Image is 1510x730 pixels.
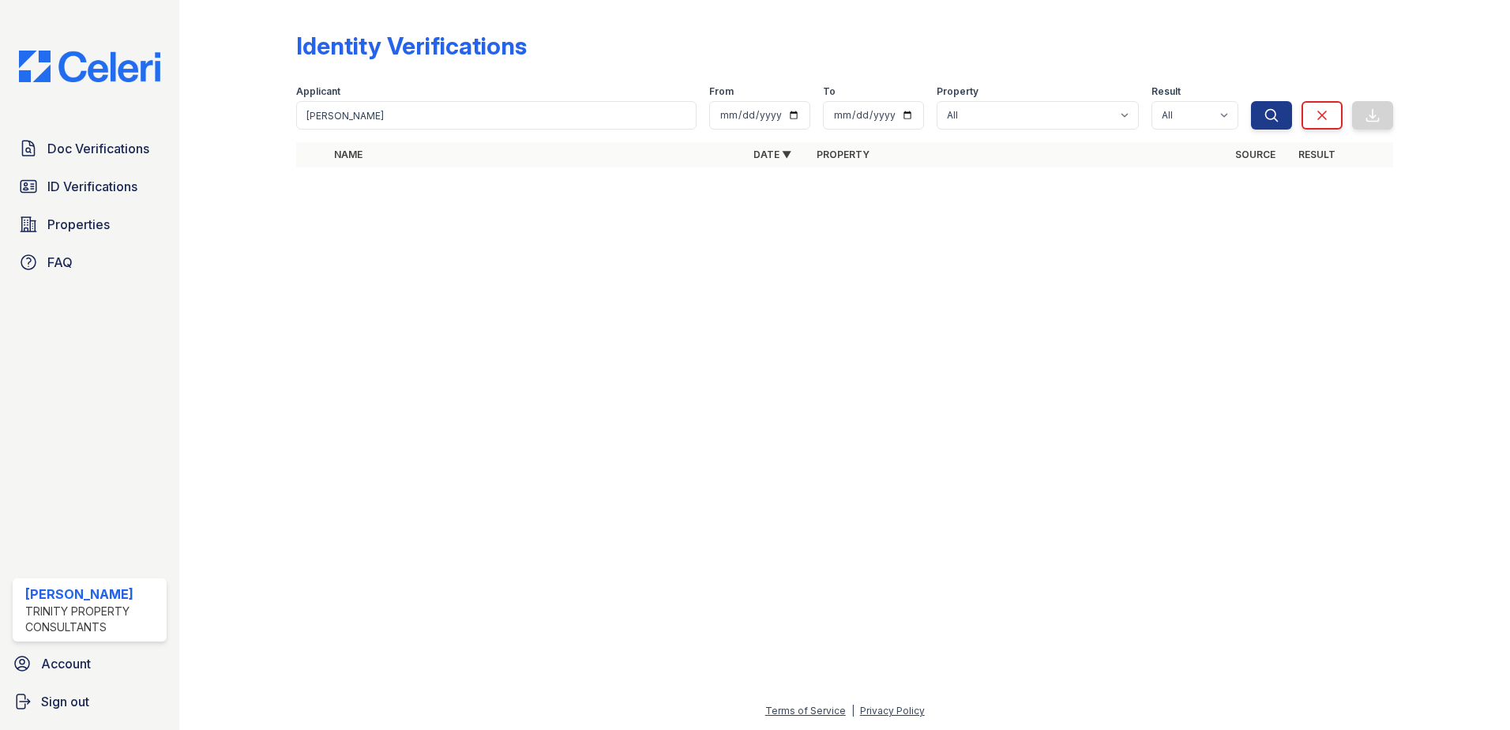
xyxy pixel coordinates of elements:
a: Sign out [6,686,173,717]
a: FAQ [13,246,167,278]
a: Source [1235,149,1275,160]
span: Sign out [41,692,89,711]
a: Doc Verifications [13,133,167,164]
span: Doc Verifications [47,139,149,158]
div: | [851,705,855,717]
a: Property [817,149,870,160]
a: Account [6,648,173,679]
span: FAQ [47,253,73,272]
label: To [823,85,836,98]
label: Applicant [296,85,340,98]
input: Search by name or phone number [296,101,697,130]
div: [PERSON_NAME] [25,585,160,604]
img: CE_Logo_Blue-a8612792a0a2168367f1c8372b55b34899dd931a85d93a1a3d3e32e68fde9ad4.png [6,51,173,82]
a: Properties [13,209,167,240]
label: Property [937,85,978,98]
span: Properties [47,215,110,234]
div: Trinity Property Consultants [25,604,160,635]
a: Result [1298,149,1335,160]
a: Privacy Policy [860,705,925,717]
label: Result [1151,85,1181,98]
a: Date ▼ [753,149,791,160]
label: From [709,85,734,98]
a: Name [334,149,362,160]
span: Account [41,654,91,673]
span: ID Verifications [47,177,137,196]
a: Terms of Service [765,705,846,717]
div: Identity Verifications [296,32,527,60]
a: ID Verifications [13,171,167,202]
